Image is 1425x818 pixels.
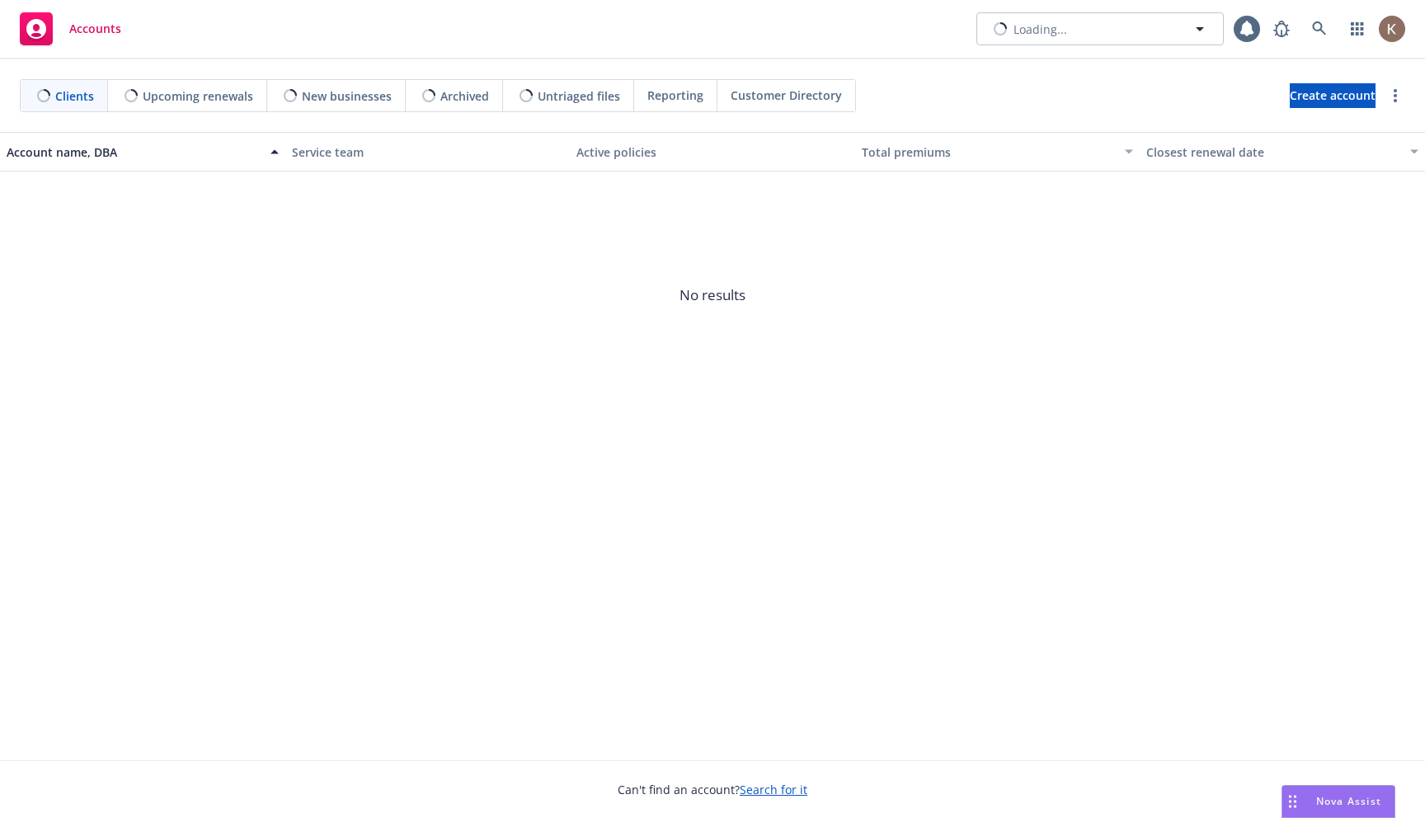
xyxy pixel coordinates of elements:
span: Clients [55,87,94,105]
span: Upcoming renewals [143,87,253,105]
div: Account name, DBA [7,143,261,161]
button: Closest renewal date [1140,132,1425,172]
div: Closest renewal date [1146,143,1400,161]
a: Search [1303,12,1336,45]
div: Service team [292,143,564,161]
span: Accounts [69,22,121,35]
div: Active policies [576,143,849,161]
span: Untriaged files [538,87,620,105]
button: Service team [285,132,571,172]
div: Drag to move [1282,786,1303,817]
span: Create account [1290,80,1376,111]
span: Customer Directory [731,87,842,104]
img: photo [1379,16,1405,42]
span: Can't find an account? [618,781,807,798]
a: Search for it [740,782,807,797]
a: Accounts [13,6,128,52]
a: Create account [1290,83,1376,108]
a: Report a Bug [1265,12,1298,45]
div: Total premiums [862,143,1116,161]
button: Nova Assist [1282,785,1395,818]
span: Reporting [647,87,703,104]
span: New businesses [302,87,392,105]
button: Loading... [976,12,1224,45]
span: Loading... [1013,21,1067,38]
a: more [1385,86,1405,106]
span: Archived [440,87,489,105]
button: Active policies [570,132,855,172]
span: Nova Assist [1316,794,1381,808]
button: Total premiums [855,132,1140,172]
a: Switch app [1341,12,1374,45]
